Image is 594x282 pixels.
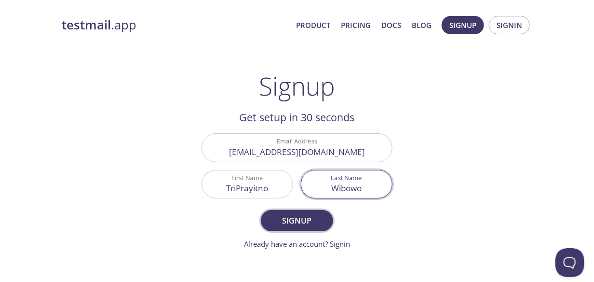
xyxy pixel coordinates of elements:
h1: Signup [259,71,335,100]
h2: Get setup in 30 seconds [202,109,392,126]
span: Signup [449,19,476,31]
button: Signin [489,16,530,34]
span: Signin [497,19,522,31]
a: Pricing [341,19,371,31]
a: Blog [412,19,432,31]
span: Signup [271,214,323,227]
a: Docs [381,19,401,31]
a: testmail.app [62,17,288,33]
button: Signup [261,210,333,231]
strong: testmail [62,16,111,33]
a: Product [296,19,330,31]
iframe: Help Scout Beacon - Open [555,248,584,277]
a: Already have an account? Signin [244,239,350,249]
button: Signup [442,16,484,34]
